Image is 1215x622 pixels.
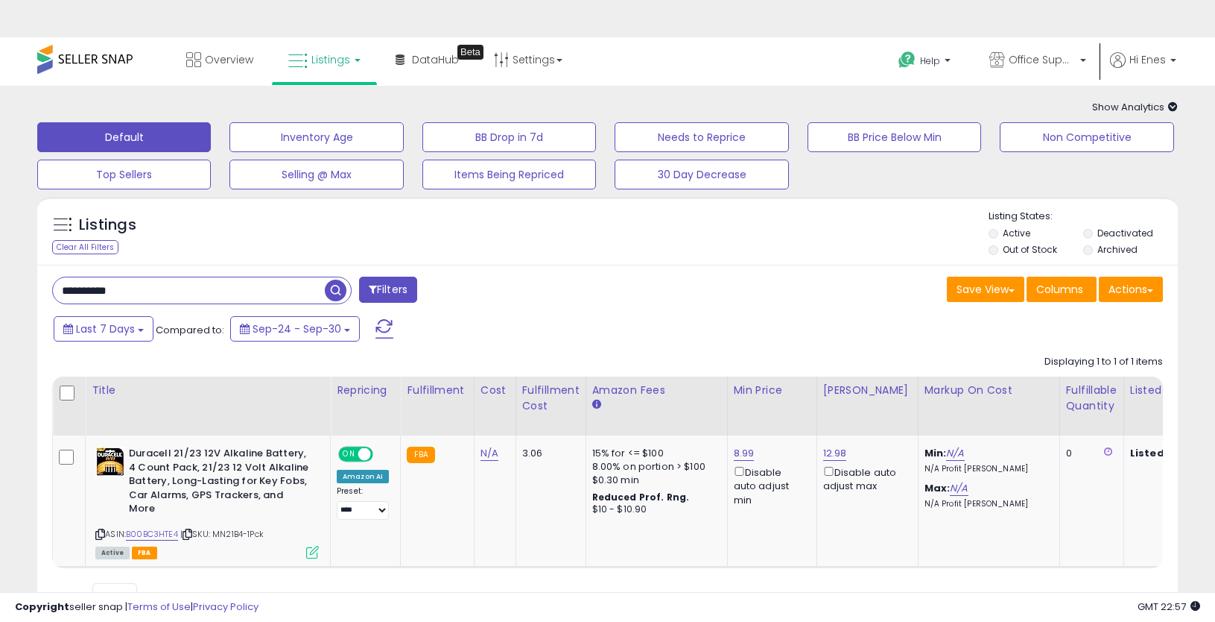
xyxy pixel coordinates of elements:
button: Selling @ Max [229,160,403,189]
p: Listing States: [989,210,1178,224]
b: Reduced Prof. Rng. [592,491,690,503]
span: OFF [371,448,395,461]
button: BB Price Below Min [808,122,981,152]
span: Hi Enes [1129,52,1166,67]
div: [PERSON_NAME] [823,383,912,398]
b: Duracell 21/23 12V Alkaline Battery, 4 Count Pack, 21/23 12 Volt Alkaline Battery, Long-Lasting f... [129,447,310,520]
label: Active [1003,227,1030,239]
a: Terms of Use [127,600,191,614]
span: Listings [311,52,350,67]
button: 30 Day Decrease [615,160,788,189]
b: Listed Price: [1130,446,1198,460]
a: 12.98 [823,446,847,461]
div: seller snap | | [15,600,258,615]
div: Amazon AI [337,470,389,483]
div: $0.30 min [592,474,716,487]
a: B00BC3HTE4 [126,528,178,541]
small: FBA [407,447,434,463]
div: Disable auto adjust min [734,464,805,507]
div: Markup on Cost [924,383,1053,398]
div: Fulfillment Cost [522,383,580,414]
div: Clear All Filters [52,240,118,254]
a: Overview [175,37,264,82]
button: Non Competitive [1000,122,1173,152]
button: Save View [947,277,1024,302]
div: Min Price [734,383,810,398]
a: 8.99 [734,446,755,461]
span: DataHub [412,52,459,67]
p: N/A Profit [PERSON_NAME] [924,464,1048,474]
h5: Listings [79,215,136,236]
a: Listings [277,37,372,82]
div: Cost [480,383,510,398]
div: Displaying 1 to 1 of 1 items [1044,355,1163,369]
a: Hi Enes [1110,52,1176,86]
div: 0 [1066,447,1112,460]
button: Filters [359,277,417,303]
strong: Copyright [15,600,69,614]
div: Repricing [337,383,394,398]
div: ASIN: [95,447,319,557]
button: Items Being Repriced [422,160,596,189]
div: Disable auto adjust max [823,464,907,493]
span: All listings currently available for purchase on Amazon [95,547,130,559]
a: Privacy Policy [193,600,258,614]
a: N/A [946,446,964,461]
button: BB Drop in 7d [422,122,596,152]
div: Preset: [337,486,389,520]
button: Last 7 Days [54,316,153,342]
span: FBA [132,547,157,559]
a: N/A [480,446,498,461]
small: Amazon Fees. [592,398,601,412]
button: Inventory Age [229,122,403,152]
span: Help [920,54,940,67]
span: Sep-24 - Sep-30 [253,321,341,336]
span: | SKU: MN21B4-1Pck [180,528,264,540]
div: 3.06 [522,447,574,460]
button: Actions [1099,277,1163,302]
img: 513zBgciVFL._SL40_.jpg [95,447,125,477]
button: Needs to Reprice [615,122,788,152]
a: DataHub [384,37,470,82]
th: The percentage added to the cost of goods (COGS) that forms the calculator for Min & Max prices. [918,377,1059,436]
button: Top Sellers [37,160,211,189]
span: ON [340,448,358,461]
button: Default [37,122,211,152]
span: 2025-10-12 22:57 GMT [1138,600,1200,614]
span: Office Suppliers [1009,52,1076,67]
label: Out of Stock [1003,243,1057,256]
b: Max: [924,481,951,495]
div: $10 - $10.90 [592,503,716,516]
div: Amazon Fees [592,383,721,398]
i: Get Help [898,51,916,69]
button: Columns [1027,277,1097,302]
span: Show Analytics [1092,100,1178,114]
b: Min: [924,446,947,460]
span: Columns [1036,282,1083,297]
a: Office Suppliers [978,37,1097,86]
button: Sep-24 - Sep-30 [230,316,360,342]
div: Title [92,383,324,398]
div: Tooltip anchor [457,45,483,60]
div: 15% for <= $100 [592,447,716,460]
span: Last 7 Days [76,321,135,336]
a: N/A [950,481,968,496]
div: 8.00% on portion > $100 [592,460,716,474]
label: Deactivated [1097,227,1153,239]
span: Show: entries [63,588,171,603]
a: Help [886,40,965,86]
div: Fulfillment [407,383,467,398]
span: Compared to: [156,323,224,337]
a: Settings [483,37,574,82]
span: Overview [205,52,253,67]
div: Fulfillable Quantity [1066,383,1117,414]
p: N/A Profit [PERSON_NAME] [924,499,1048,509]
label: Archived [1097,243,1138,256]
